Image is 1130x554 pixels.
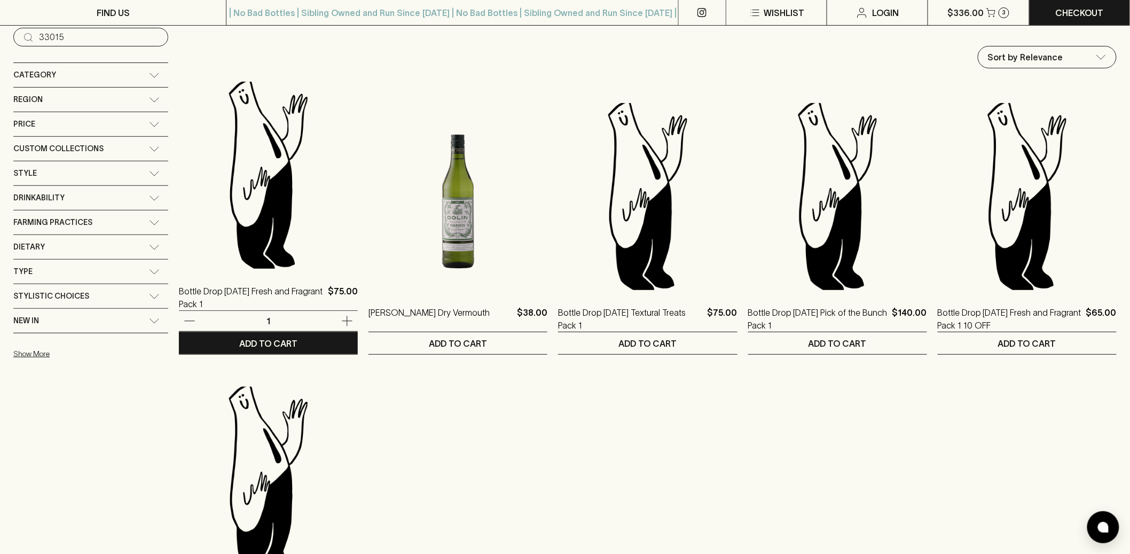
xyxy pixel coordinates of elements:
[708,306,737,332] p: $75.00
[873,6,899,19] p: Login
[97,6,130,19] p: FIND US
[13,260,168,284] div: Type
[1086,306,1117,332] p: $65.00
[13,284,168,308] div: Stylistic Choices
[517,306,547,332] p: $38.00
[13,314,39,327] span: New In
[13,265,33,278] span: Type
[179,285,324,310] a: Bottle Drop [DATE] Fresh and Fragrant Pack 1
[429,337,487,350] p: ADD TO CART
[748,332,927,354] button: ADD TO CART
[748,306,888,332] a: Bottle Drop [DATE] Pick of the Bunch Pack 1
[239,337,297,350] p: ADD TO CART
[328,285,358,310] p: $75.00
[1098,522,1109,533] img: bubble-icon
[948,6,984,19] p: $336.00
[368,306,490,332] a: [PERSON_NAME] Dry Vermouth
[998,337,1056,350] p: ADD TO CART
[13,88,168,112] div: Region
[13,68,56,82] span: Category
[1002,10,1006,15] p: 3
[13,167,37,180] span: Style
[764,6,804,19] p: Wishlist
[13,112,168,136] div: Price
[13,161,168,185] div: Style
[368,332,547,354] button: ADD TO CART
[13,118,35,131] span: Price
[618,337,677,350] p: ADD TO CART
[558,306,703,332] a: Bottle Drop [DATE] Textural Treats Pack 1
[13,309,168,333] div: New In
[13,290,89,303] span: Stylistic Choices
[13,343,153,365] button: Show More
[938,306,1082,332] a: Bottle Drop [DATE] Fresh and Fragrant Pack 1 10 OFF
[179,332,358,354] button: ADD TO CART
[809,337,867,350] p: ADD TO CART
[13,240,45,254] span: Dietary
[558,103,737,290] img: Blackhearts & Sparrows Man
[988,51,1063,64] p: Sort by Relevance
[13,63,168,87] div: Category
[748,103,927,290] img: Blackhearts & Sparrows Man
[558,332,737,354] button: ADD TO CART
[892,306,927,332] p: $140.00
[13,93,43,106] span: Region
[13,216,92,229] span: Farming Practices
[13,137,168,161] div: Custom Collections
[938,332,1117,354] button: ADD TO CART
[13,191,65,205] span: Drinkability
[179,82,358,269] img: Blackhearts & Sparrows Man
[13,186,168,210] div: Drinkability
[938,103,1117,290] img: Blackhearts & Sparrows Man
[39,29,160,46] input: Try “Pinot noir”
[368,103,547,290] img: Dolin Dry Vermouth
[1056,6,1104,19] p: Checkout
[256,315,281,327] p: 1
[978,46,1116,68] div: Sort by Relevance
[13,142,104,155] span: Custom Collections
[13,210,168,235] div: Farming Practices
[13,235,168,259] div: Dietary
